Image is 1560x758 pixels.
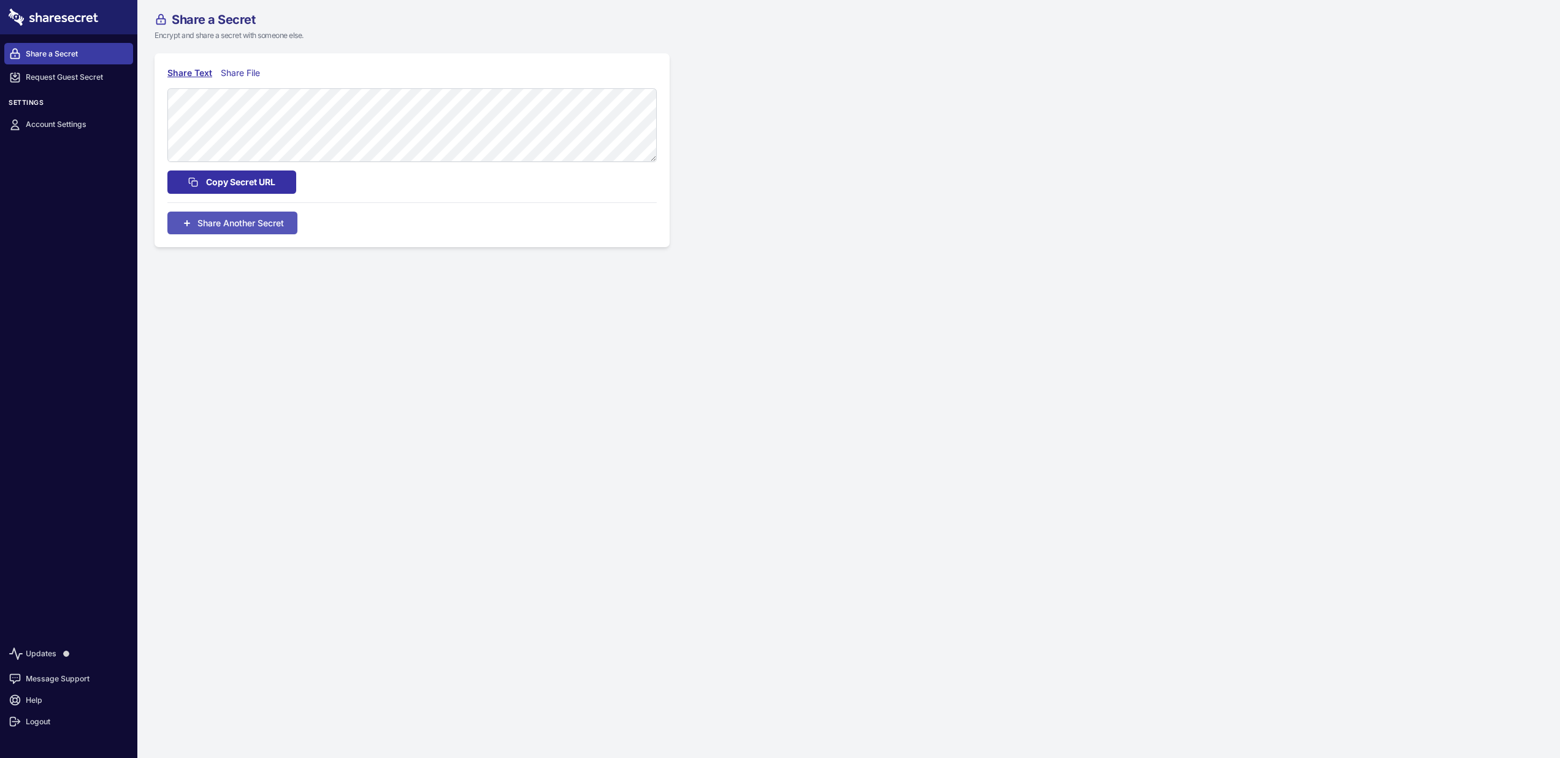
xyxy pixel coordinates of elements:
[206,175,275,189] span: Copy Secret URL
[1499,697,1545,743] iframe: Drift Widget Chat Controller
[4,43,133,64] a: Share a Secret
[167,170,296,194] button: Copy Secret URL
[4,640,133,668] a: Updates
[197,216,284,229] span: Share Another Secret
[4,67,133,88] a: Request Guest Secret
[4,689,133,711] a: Help
[4,99,133,112] h3: Settings
[4,668,133,689] a: Message Support
[167,66,212,80] div: Share Text
[172,13,255,26] span: Share a Secret
[221,66,266,80] div: Share File
[167,212,297,234] button: Share Another Secret
[4,114,133,136] a: Account Settings
[155,30,738,41] p: Encrypt and share a secret with someone else.
[4,711,133,732] a: Logout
